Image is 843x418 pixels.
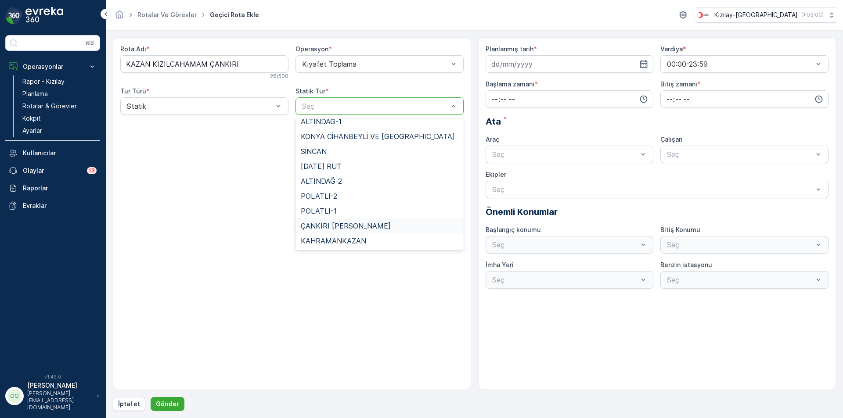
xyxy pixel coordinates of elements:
[5,374,100,379] span: v 1.49.0
[695,10,711,20] img: k%C4%B1z%C4%B1lay.png
[295,45,328,53] label: Operasyon
[301,162,342,170] span: [DATE] RUT
[120,45,146,53] label: Rota Adı
[5,381,100,411] button: OO[PERSON_NAME][PERSON_NAME][EMAIL_ADDRESS][DOMAIN_NAME]
[27,381,92,390] p: [PERSON_NAME]
[5,58,100,75] button: Operasyonlar
[486,115,501,128] span: Ata
[23,149,97,157] p: Kullanıcılar
[137,11,197,18] a: Rotalar ve Görevler
[25,7,63,25] img: logo_dark-DEwI_e13.png
[486,80,534,88] label: Başlama zamanı
[5,7,23,25] img: logo
[695,7,836,23] button: Kızılay-[GEOGRAPHIC_DATA](+03:00)
[22,77,65,86] p: Rapor - Kızılay
[295,87,325,95] label: Statik Tur
[23,201,97,210] p: Evraklar
[301,237,366,245] span: KAHRAMANKAZAN
[492,149,638,160] p: Seç
[5,162,100,179] a: Olaylar13
[151,397,184,411] button: Gönder
[5,179,100,197] a: Raporlar
[22,89,48,98] p: Planlama
[7,389,22,403] div: OO
[27,390,92,411] p: [PERSON_NAME][EMAIL_ADDRESS][DOMAIN_NAME]
[156,400,179,408] p: Gönder
[660,226,700,233] label: Bitiş Konumu
[19,125,100,137] a: Ayarlar
[486,136,499,143] label: Araç
[118,400,140,408] p: İptal et
[113,397,145,411] button: İptal et
[660,45,683,53] label: Vardiya
[660,80,697,88] label: Bitiş zamanı
[89,167,95,174] p: 13
[714,11,798,19] p: Kızılay-[GEOGRAPHIC_DATA]
[486,171,506,178] label: Ekipler
[19,112,100,125] a: Kokpit
[301,147,327,155] span: SİNCAN
[486,205,829,218] p: Önemli Konumlar
[667,149,813,160] p: Seç
[5,197,100,214] a: Evraklar
[115,13,124,21] a: Ana Sayfa
[23,184,97,193] p: Raporlar
[19,75,100,88] a: Rapor - Kızılay
[22,126,42,135] p: Ayarlar
[22,114,41,123] p: Kokpit
[85,39,94,46] p: ⌘B
[23,62,83,71] p: Operasyonlar
[301,207,337,215] span: POLATLI-1
[301,192,337,200] span: POLATLI-2
[301,118,342,125] span: ALTINDAĞ-1
[208,11,261,19] span: Geçici Rota Ekle
[19,88,100,100] a: Planlama
[801,11,824,18] p: ( +03:00 )
[486,226,541,233] label: Başlangıç konumu
[301,222,391,230] span: ÇANKIRI [PERSON_NAME]
[486,261,514,268] label: İmha Yeri
[301,132,455,140] span: KONYA CİHANBEYLİ VE [GEOGRAPHIC_DATA]
[5,144,100,162] a: Kullanıcılar
[660,261,712,268] label: Benzin istasyonu
[23,166,82,175] p: Olaylar
[660,136,682,143] label: Çalışan
[120,87,146,95] label: Tur Türü
[270,73,288,80] p: 26 / 500
[486,55,654,73] input: dd/mm/yyyy
[302,101,448,111] p: Seç
[486,45,533,53] label: Planlanmış tarih
[22,102,77,111] p: Rotalar & Görevler
[492,184,814,195] p: Seç
[19,100,100,112] a: Rotalar & Görevler
[301,177,342,185] span: ALTINDAĞ-2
